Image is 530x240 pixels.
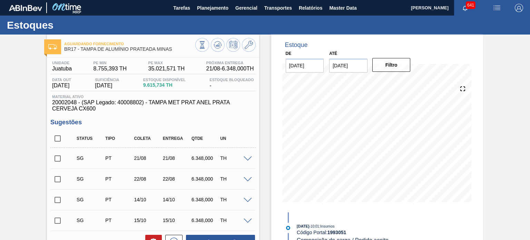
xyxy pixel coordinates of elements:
span: [DATE] [297,224,309,228]
div: 21/08/2025 [161,155,193,161]
span: Relatórios [299,4,322,12]
span: Material ativo [52,95,254,99]
span: PE MIN [93,61,127,65]
img: Logout [515,4,523,12]
span: Juatuba [52,66,72,72]
div: Pedido de Transferência [104,176,135,182]
span: - 10:01 [310,224,319,228]
input: dd/mm/yyyy [329,59,367,73]
button: Atualizar Gráfico [211,38,225,52]
img: userActions [493,4,501,12]
span: Aguardando Fornecimento [64,42,195,46]
span: Tarefas [173,4,190,12]
div: 15/10/2025 [161,218,193,223]
button: Visão Geral dos Estoques [195,38,209,52]
div: 6.348,000 [190,155,221,161]
div: Estoque [285,41,308,49]
h3: Sugestões [50,119,255,126]
div: Tipo [104,136,135,141]
span: 9.615,734 TH [143,83,186,88]
button: Ir ao Master Data / Geral [242,38,256,52]
strong: 1993051 [327,230,346,235]
span: Suficiência [95,78,119,82]
h1: Estoques [7,21,129,29]
div: Pedido de Transferência [104,197,135,202]
img: atual [286,226,290,230]
span: Unidade [52,61,72,65]
div: Pedido de Transferência [104,155,135,161]
div: TH [218,218,250,223]
div: TH [218,197,250,202]
label: De [286,51,292,56]
div: TH [218,155,250,161]
div: TH [218,176,250,182]
div: 22/08/2025 [161,176,193,182]
div: Qtde [190,136,221,141]
div: Entrega [161,136,193,141]
img: TNhmsLtSVTkK8tSr43FrP2fwEKptu5GPRR3wAAAABJRU5ErkJggg== [9,5,42,11]
span: 21/08 - 6.348,000 TH [206,66,254,72]
span: Transportes [264,4,292,12]
span: Master Data [329,4,356,12]
div: Status [75,136,106,141]
div: 6.348,000 [190,197,221,202]
div: Sugestão Criada [75,155,106,161]
div: 15/10/2025 [132,218,164,223]
div: Código Portal: [297,230,461,235]
span: Data out [52,78,71,82]
span: 641 [466,1,475,9]
button: Programar Estoque [226,38,240,52]
span: Estoque Bloqueado [209,78,254,82]
div: - [208,78,255,89]
span: Estoque Disponível [143,78,186,82]
div: Pedido de Transferência [104,218,135,223]
span: [DATE] [52,83,71,89]
input: dd/mm/yyyy [286,59,324,73]
span: BR17 - TAMPA DE ALUMÍNIO PRATEADA MINAS [64,47,195,52]
span: 35.021,571 TH [148,66,185,72]
span: Gerencial [235,4,257,12]
div: 6.348,000 [190,176,221,182]
span: PE MAX [148,61,185,65]
div: 6.348,000 [190,218,221,223]
div: 22/08/2025 [132,176,164,182]
div: Coleta [132,136,164,141]
span: 20002048 - (SAP Legado: 40008802) - TAMPA MET PRAT ANEL PRATA CERVEJA CX600 [52,99,254,112]
span: Próxima Entrega [206,61,254,65]
span: [DATE] [95,83,119,89]
div: UN [218,136,250,141]
div: 14/10/2025 [132,197,164,202]
span: 8.755,393 TH [93,66,127,72]
div: 21/08/2025 [132,155,164,161]
div: 14/10/2025 [161,197,193,202]
div: Sugestão Criada [75,218,106,223]
span: : Insumos [319,224,335,228]
label: Até [329,51,337,56]
span: Planejamento [197,4,228,12]
img: Ícone [48,44,57,49]
div: Sugestão Criada [75,176,106,182]
button: Filtro [372,58,411,72]
div: Sugestão Criada [75,197,106,202]
button: Notificações [454,3,476,13]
